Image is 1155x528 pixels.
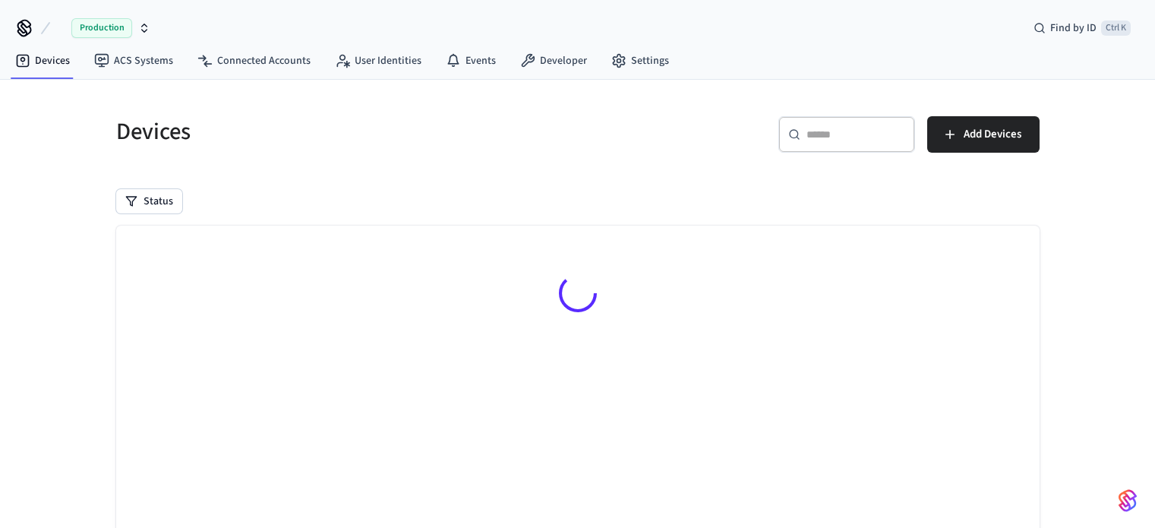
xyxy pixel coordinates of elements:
button: Status [116,189,182,213]
h5: Devices [116,116,569,147]
div: Find by IDCtrl K [1021,14,1143,42]
a: Settings [599,47,681,74]
a: Developer [508,47,599,74]
span: Production [71,18,132,38]
span: Find by ID [1050,21,1097,36]
img: SeamLogoGradient.69752ec5.svg [1119,488,1137,513]
a: User Identities [323,47,434,74]
span: Add Devices [964,125,1021,144]
a: ACS Systems [82,47,185,74]
span: Ctrl K [1101,21,1131,36]
a: Connected Accounts [185,47,323,74]
button: Add Devices [927,116,1040,153]
a: Devices [3,47,82,74]
a: Events [434,47,508,74]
